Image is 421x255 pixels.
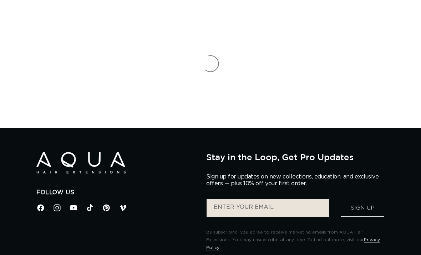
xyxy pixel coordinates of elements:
[36,189,196,196] h2: Follow Us
[206,229,385,252] p: By subscribing, you agree to receive marketing emails from AQUA Hair Extensions. You may unsubscr...
[206,237,380,250] a: Privacy Policy
[207,199,329,217] input: ENTER YOUR EMAIL
[206,173,385,187] p: Sign up for updates on new collections, education, and exclusive offers — plus 10% off your first...
[206,152,385,162] h2: Stay in the Loop, Get Pro Updates
[341,199,384,217] button: Sign Up
[36,152,126,174] img: Aqua Hair Extensions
